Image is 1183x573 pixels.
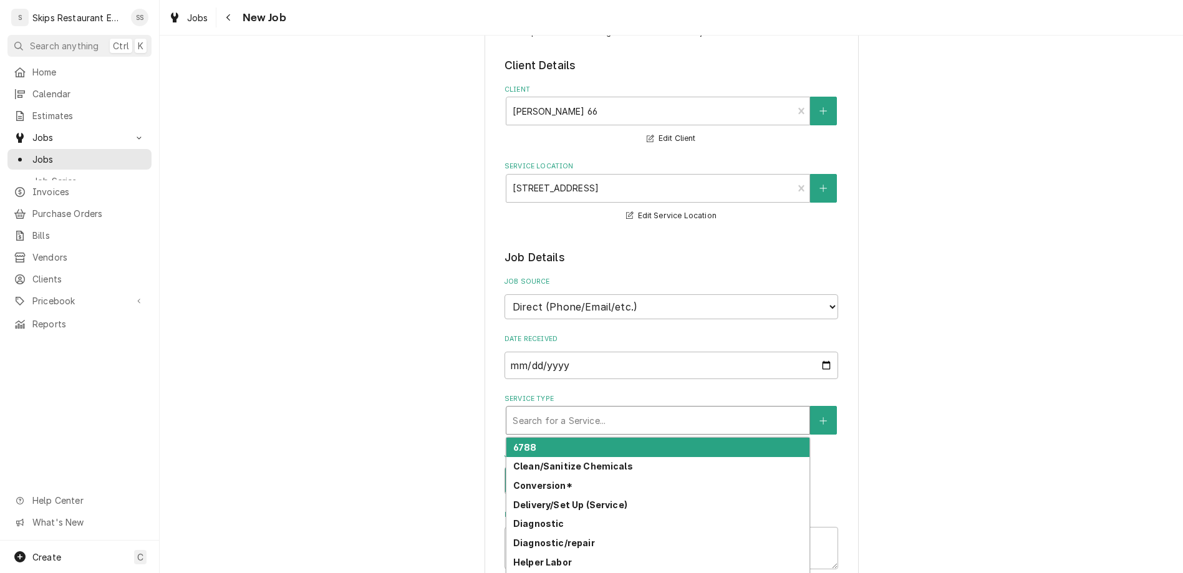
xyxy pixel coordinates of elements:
[505,450,838,460] label: Job Type
[32,109,145,122] span: Estimates
[32,552,61,562] span: Create
[11,9,29,26] div: S
[163,7,213,28] a: Jobs
[7,291,152,311] a: Go to Pricebook
[819,184,827,193] svg: Create New Location
[624,208,718,224] button: Edit Service Location
[187,11,208,24] span: Jobs
[32,65,145,79] span: Home
[505,57,838,74] legend: Client Details
[505,352,838,379] input: yyyy-mm-dd
[505,394,838,404] label: Service Type
[32,87,145,100] span: Calendar
[513,537,595,548] strong: Diagnostic/repair
[7,127,152,148] a: Go to Jobs
[7,62,152,82] a: Home
[7,105,152,126] a: Estimates
[505,510,838,569] div: Reason For Call
[32,11,124,24] div: Skips Restaurant Equipment
[113,39,129,52] span: Ctrl
[7,225,152,246] a: Bills
[7,84,152,104] a: Calendar
[810,174,836,203] button: Create New Location
[32,153,145,166] span: Jobs
[7,181,152,202] a: Invoices
[505,450,838,494] div: Job Type
[32,251,145,264] span: Vendors
[505,85,838,95] label: Client
[30,39,99,52] span: Search anything
[513,499,627,510] strong: Delivery/Set Up (Service)
[7,314,152,334] a: Reports
[32,131,127,144] span: Jobs
[7,35,152,57] button: Search anythingCtrlK
[131,9,148,26] div: SS
[819,107,827,115] svg: Create New Client
[505,510,838,520] label: Reason For Call
[32,294,127,307] span: Pricebook
[138,39,143,52] span: K
[505,85,838,147] div: Client
[513,557,572,567] strong: Helper Labor
[32,229,145,242] span: Bills
[32,516,144,529] span: What's New
[645,131,697,147] button: Edit Client
[505,334,838,378] div: Date Received
[7,171,152,191] a: Job Series
[505,334,838,344] label: Date Received
[32,207,145,220] span: Purchase Orders
[32,272,145,286] span: Clients
[819,417,827,425] svg: Create New Service
[513,461,633,471] strong: Clean/Sanitize Chemicals
[32,317,145,330] span: Reports
[810,97,836,125] button: Create New Client
[137,551,143,564] span: C
[513,480,572,491] strong: Conversion*
[32,494,144,507] span: Help Center
[7,247,152,267] a: Vendors
[131,9,148,26] div: Shan Skipper's Avatar
[505,394,838,435] div: Service Type
[810,406,836,435] button: Create New Service
[239,9,286,26] span: New Job
[505,277,838,287] label: Job Source
[7,149,152,170] a: Jobs
[32,175,145,188] span: Job Series
[505,161,838,171] label: Service Location
[513,518,564,529] strong: Diagnostic
[32,185,145,198] span: Invoices
[219,7,239,27] button: Navigate back
[7,269,152,289] a: Clients
[513,442,537,453] strong: 6788
[505,277,838,319] div: Job Source
[505,161,838,223] div: Service Location
[7,203,152,224] a: Purchase Orders
[505,249,838,266] legend: Job Details
[7,512,152,532] a: Go to What's New
[7,490,152,511] a: Go to Help Center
